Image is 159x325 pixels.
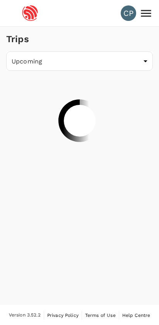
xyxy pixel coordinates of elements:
[6,51,153,71] div: Upcoming
[122,313,150,318] span: Help Centre
[47,313,79,318] span: Privacy Policy
[6,27,29,51] h1: Trips
[122,311,150,320] a: Help Centre
[9,311,41,319] span: Version 3.52.2
[121,5,136,21] div: CP
[12,5,48,22] img: Espressif Systems Singapore Pte Ltd
[47,311,79,320] a: Privacy Policy
[85,311,116,320] a: Terms of Use
[85,313,116,318] span: Terms of Use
